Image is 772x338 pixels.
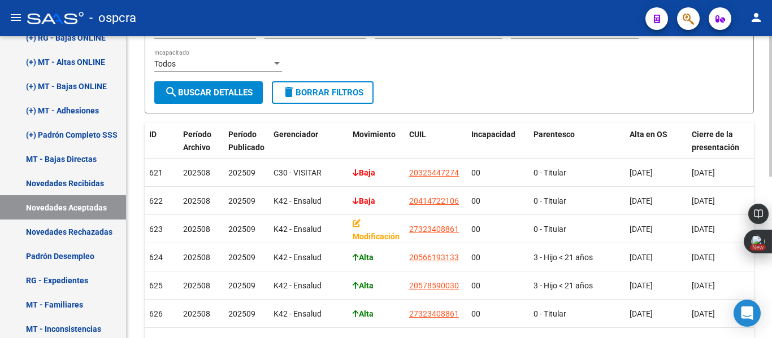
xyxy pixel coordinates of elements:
[353,281,374,290] strong: Alta
[467,122,529,160] datatable-header-cell: Incapacidad
[154,59,176,68] span: Todos
[471,251,524,264] div: 00
[471,279,524,292] div: 00
[630,196,653,205] span: [DATE]
[534,253,593,262] span: 3 - Hijo < 21 años
[692,196,715,205] span: [DATE]
[471,130,515,139] span: Incapacidad
[179,122,224,160] datatable-header-cell: Período Archivo
[274,309,322,318] span: K42 - Ensalud
[228,196,255,205] span: 202509
[409,168,459,177] span: 20325447274
[630,253,653,262] span: [DATE]
[274,130,318,139] span: Gerenciador
[630,130,667,139] span: Alta en OS
[409,196,459,205] span: 20414722106
[409,309,459,318] span: 27323408861
[149,309,163,318] span: 626
[183,168,210,177] span: 202508
[149,281,163,290] span: 625
[149,168,163,177] span: 621
[9,11,23,24] mat-icon: menu
[145,122,179,160] datatable-header-cell: ID
[625,122,687,160] datatable-header-cell: Alta en OS
[164,87,253,98] span: Buscar Detalles
[692,168,715,177] span: [DATE]
[353,130,396,139] span: Movimiento
[534,309,566,318] span: 0 - Titular
[471,195,524,208] div: 00
[282,87,363,98] span: Borrar Filtros
[269,122,348,160] datatable-header-cell: Gerenciador
[183,196,210,205] span: 202508
[274,253,322,262] span: K42 - Ensalud
[89,6,136,30] span: - ospcra
[692,130,739,152] span: Cierre de la presentación
[687,122,749,160] datatable-header-cell: Cierre de la presentación
[471,308,524,321] div: 00
[272,81,374,104] button: Borrar Filtros
[164,85,178,99] mat-icon: search
[183,130,211,152] span: Período Archivo
[471,166,524,179] div: 00
[405,122,467,160] datatable-header-cell: CUIL
[692,253,715,262] span: [DATE]
[409,253,459,262] span: 20566193133
[534,225,566,234] span: 0 - Titular
[228,168,255,177] span: 202509
[734,300,761,327] div: Open Intercom Messenger
[692,225,715,234] span: [DATE]
[228,130,264,152] span: Período Publicado
[149,225,163,234] span: 623
[353,196,375,205] strong: Baja
[353,309,374,318] strong: Alta
[630,168,653,177] span: [DATE]
[274,281,322,290] span: K42 - Ensalud
[149,196,163,205] span: 622
[534,196,566,205] span: 0 - Titular
[274,168,322,177] span: C30 - VISITAR
[749,11,763,24] mat-icon: person
[228,281,255,290] span: 202509
[228,253,255,262] span: 202509
[149,253,163,262] span: 624
[630,225,653,234] span: [DATE]
[154,81,263,104] button: Buscar Detalles
[228,225,255,234] span: 202509
[630,309,653,318] span: [DATE]
[534,281,593,290] span: 3 - Hijo < 21 años
[630,281,653,290] span: [DATE]
[224,122,269,160] datatable-header-cell: Período Publicado
[282,85,296,99] mat-icon: delete
[529,122,625,160] datatable-header-cell: Parentesco
[534,130,575,139] span: Parentesco
[409,130,426,139] span: CUIL
[183,309,210,318] span: 202508
[149,130,157,139] span: ID
[183,253,210,262] span: 202508
[353,253,374,262] strong: Alta
[228,309,255,318] span: 202509
[409,225,459,234] span: 27323408861
[274,225,322,234] span: K42 - Ensalud
[353,168,375,177] strong: Baja
[183,225,210,234] span: 202508
[183,281,210,290] span: 202508
[353,219,400,241] strong: Modificación
[274,196,322,205] span: K42 - Ensalud
[692,281,715,290] span: [DATE]
[471,223,524,236] div: 00
[534,168,566,177] span: 0 - Titular
[348,122,405,160] datatable-header-cell: Movimiento
[692,309,715,318] span: [DATE]
[409,281,459,290] span: 20578590030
